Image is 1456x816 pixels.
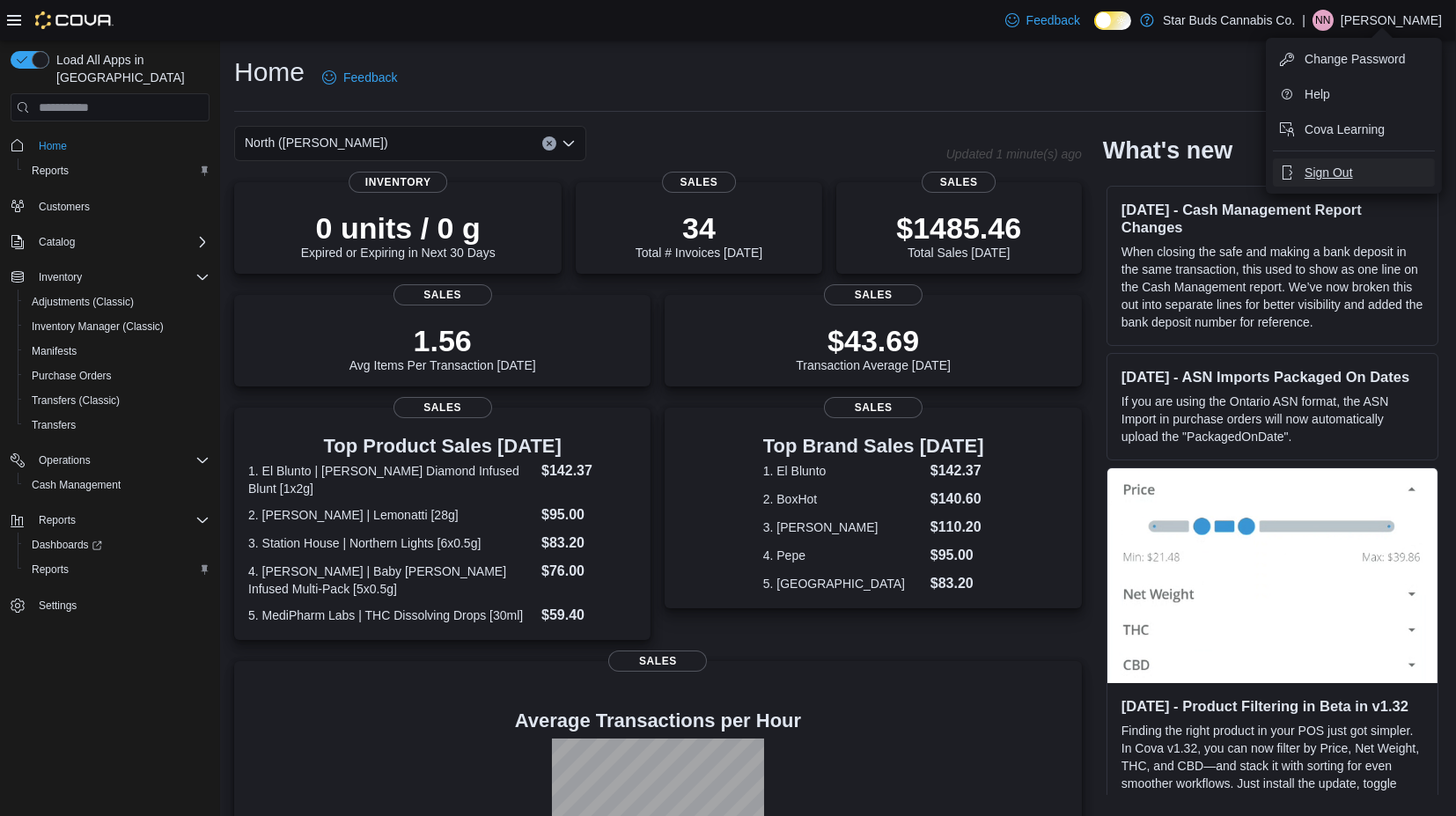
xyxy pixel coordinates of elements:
span: Reports [32,562,69,577]
a: Transfers (Classic) [25,390,127,411]
button: Adjustments (Classic) [18,290,217,314]
dd: $83.20 [930,573,984,594]
span: Feedback [343,69,397,86]
dt: 1. El Blunto | [PERSON_NAME] Diamond Infused Blunt [1x2g] [248,462,534,497]
p: | [1302,10,1305,31]
a: Settings [32,595,84,616]
h3: [DATE] - Product Filtering in Beta in v1.32 [1121,697,1423,715]
a: Dashboards [18,533,217,557]
p: 1.56 [349,323,536,358]
span: Purchase Orders [32,369,112,383]
span: Sales [922,172,996,193]
dd: $142.37 [541,460,636,482]
dt: 2. [PERSON_NAME] | Lemonatti [28g] [248,506,534,524]
h3: Top Product Sales [DATE] [248,436,636,457]
span: Transfers [25,415,210,436]
span: Sales [662,172,736,193]
dd: $83.20 [541,533,636,554]
button: Reports [4,508,217,533]
div: Total Sales [DATE] [896,210,1021,260]
span: Customers [32,195,210,217]
dd: $59.40 [541,605,636,626]
span: Sign Out [1305,164,1352,181]
span: Feedback [1026,11,1080,29]
dt: 5. MediPharm Labs | THC Dissolving Drops [30ml] [248,606,534,624]
div: Nickolas Nixon [1313,10,1334,31]
button: Sign Out [1273,158,1435,187]
p: 34 [636,210,762,246]
dd: $110.20 [930,517,984,538]
span: Adjustments (Classic) [25,291,210,312]
nav: Complex example [11,125,210,664]
span: Purchase Orders [25,365,210,386]
button: Transfers [18,413,217,437]
p: If you are using the Ontario ASN format, the ASN Import in purchase orders will now automatically... [1121,393,1423,445]
span: Reports [25,160,210,181]
span: Cova Learning [1305,121,1385,138]
span: Sales [824,397,923,418]
a: Reports [25,559,76,580]
button: Inventory Manager (Classic) [18,314,217,339]
span: Help [1305,85,1330,103]
a: Dashboards [25,534,109,555]
a: Reports [25,160,76,181]
span: Settings [32,594,210,616]
dd: $142.37 [930,460,984,482]
button: Home [4,132,217,158]
button: Transfers (Classic) [18,388,217,413]
span: Sales [608,651,707,672]
button: Inventory [32,267,89,288]
span: Catalog [32,232,210,253]
button: Catalog [4,230,217,254]
button: Reports [18,557,217,582]
dt: 5. [GEOGRAPHIC_DATA] [763,575,923,592]
button: Purchase Orders [18,364,217,388]
p: 0 units / 0 g [301,210,496,246]
button: Manifests [18,339,217,364]
span: Cash Management [25,474,210,496]
span: North ([PERSON_NAME]) [245,132,388,153]
span: Cash Management [32,478,121,492]
a: Customers [32,196,97,217]
a: Manifests [25,341,84,362]
p: $43.69 [796,323,951,358]
span: Reports [32,164,69,178]
button: Customers [4,194,217,219]
input: Dark Mode [1094,11,1131,30]
div: Expired or Expiring in Next 30 Days [301,210,496,260]
span: Inventory Manager (Classic) [32,320,164,334]
span: Manifests [25,341,210,362]
span: Transfers [32,418,76,432]
span: Manifests [32,344,77,358]
p: Updated 1 minute(s) ago [946,147,1082,161]
span: Sales [393,284,492,305]
div: Total # Invoices [DATE] [636,210,762,260]
span: Reports [39,513,76,527]
span: Inventory [39,270,82,284]
h3: Top Brand Sales [DATE] [763,436,984,457]
button: Cash Management [18,473,217,497]
button: Reports [18,158,217,183]
a: Inventory Manager (Classic) [25,316,171,337]
span: Load All Apps in [GEOGRAPHIC_DATA] [49,51,210,86]
dd: $95.00 [541,504,636,526]
h4: Average Transactions per Hour [248,710,1068,731]
span: Home [39,139,67,153]
h3: [DATE] - ASN Imports Packaged On Dates [1121,368,1423,386]
a: Feedback [998,3,1087,38]
div: Avg Items Per Transaction [DATE] [349,323,536,372]
span: Sales [393,397,492,418]
span: Operations [39,453,91,467]
span: Sales [824,284,923,305]
a: Adjustments (Classic) [25,291,141,312]
span: Inventory Manager (Classic) [25,316,210,337]
span: NN [1315,10,1330,31]
button: Operations [4,448,217,473]
button: Open list of options [562,136,576,151]
p: Star Buds Cannabis Co. [1163,10,1295,31]
span: Dashboards [32,538,102,552]
dt: 2. BoxHot [763,490,923,508]
span: Home [32,134,210,156]
span: Catalog [39,235,75,249]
